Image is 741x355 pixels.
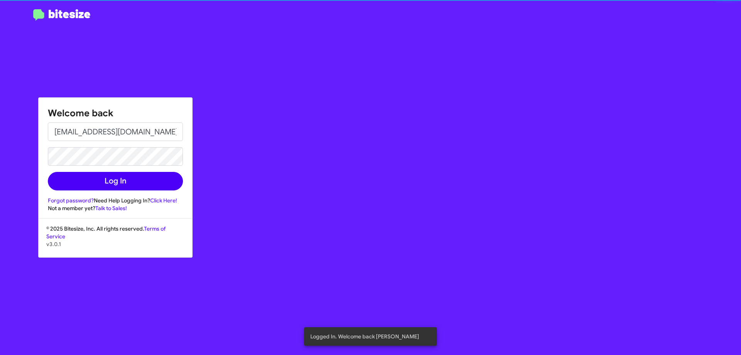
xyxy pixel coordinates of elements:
[310,333,419,340] span: Logged In. Welcome back [PERSON_NAME]
[48,197,183,204] div: Need Help Logging In?
[48,107,183,119] h1: Welcome back
[48,122,183,141] input: Email address
[39,225,192,257] div: © 2025 Bitesize, Inc. All rights reserved.
[150,197,177,204] a: Click Here!
[95,205,127,212] a: Talk to Sales!
[48,204,183,212] div: Not a member yet?
[48,172,183,190] button: Log In
[46,240,184,248] p: v3.0.1
[48,197,94,204] a: Forgot password?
